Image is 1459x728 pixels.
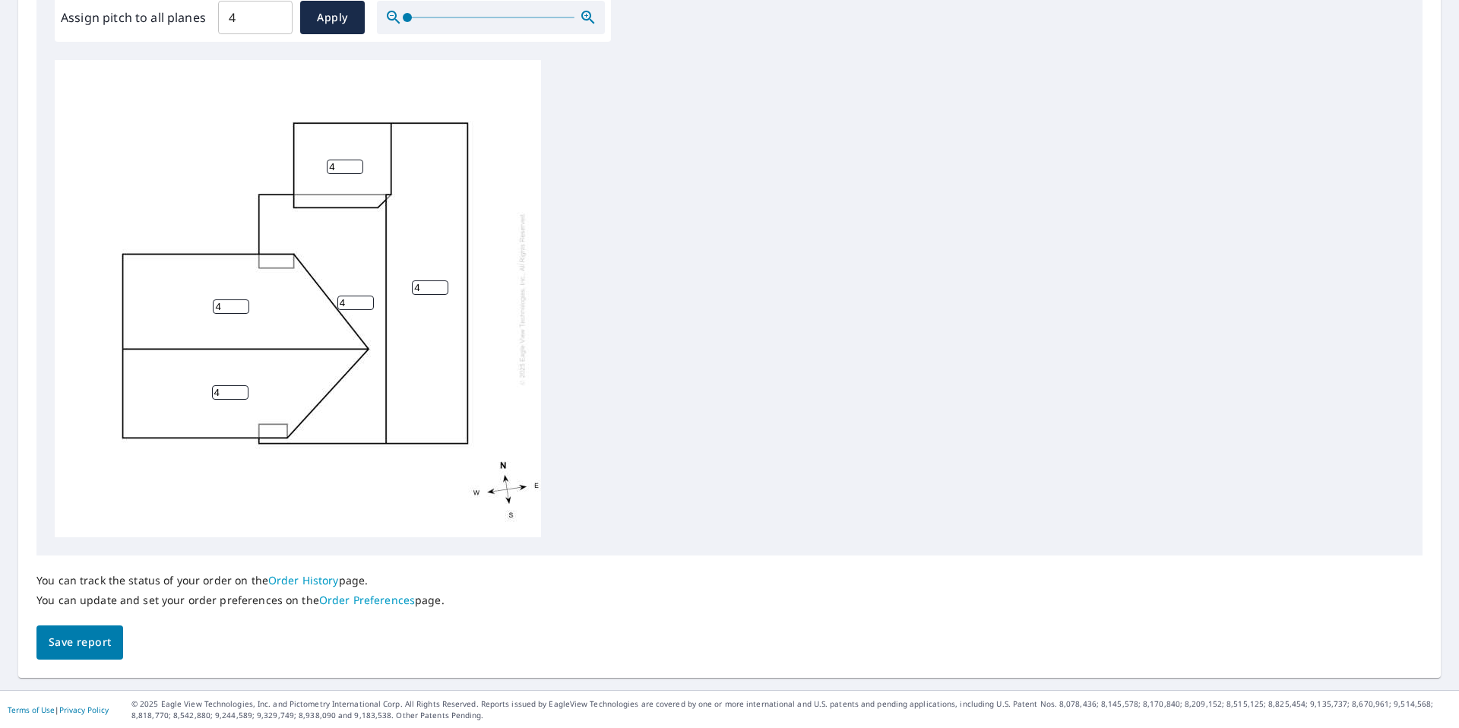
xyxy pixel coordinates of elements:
[59,704,109,715] a: Privacy Policy
[131,698,1451,721] p: © 2025 Eagle View Technologies, Inc. and Pictometry International Corp. All Rights Reserved. Repo...
[319,593,415,607] a: Order Preferences
[36,593,445,607] p: You can update and set your order preferences on the page.
[61,8,206,27] label: Assign pitch to all planes
[8,705,109,714] p: |
[36,574,445,587] p: You can track the status of your order on the page.
[268,573,339,587] a: Order History
[49,633,111,652] span: Save report
[36,625,123,660] button: Save report
[300,1,365,34] button: Apply
[8,704,55,715] a: Terms of Use
[312,8,353,27] span: Apply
